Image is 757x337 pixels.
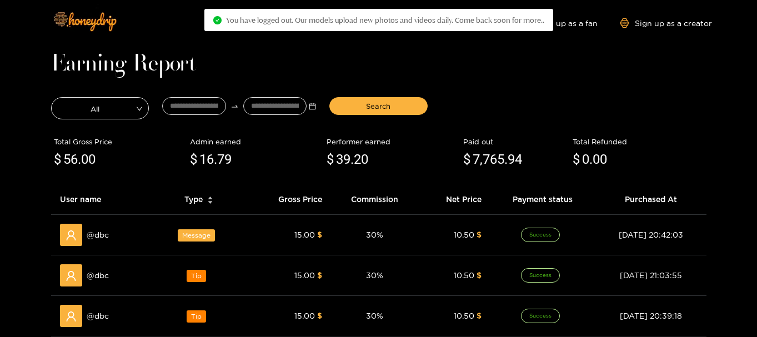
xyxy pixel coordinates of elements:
[294,230,315,239] span: 15.00
[366,100,390,112] span: Search
[620,271,682,279] span: [DATE] 21:03:55
[521,309,560,323] span: Success
[331,184,419,215] th: Commission
[366,271,383,279] span: 30 %
[366,311,383,320] span: 30 %
[190,149,197,170] span: $
[589,152,607,167] span: .00
[473,152,504,167] span: 7,765
[294,311,315,320] span: 15.00
[187,310,206,323] span: Tip
[66,270,77,281] span: user
[213,16,222,24] span: check-circle
[51,184,150,215] th: User name
[226,16,544,24] span: You have logged out. Our models upload new photos and videos daily. Come back soon for more..
[207,199,213,205] span: caret-down
[350,152,368,167] span: .20
[329,97,428,115] button: Search
[336,152,350,167] span: 39
[317,230,322,239] span: $
[521,268,560,283] span: Success
[521,228,560,242] span: Success
[248,184,331,215] th: Gross Price
[454,271,474,279] span: 10.50
[366,230,383,239] span: 30 %
[190,136,321,147] div: Admin earned
[463,149,470,170] span: $
[454,311,474,320] span: 10.50
[582,152,589,167] span: 0
[573,136,704,147] div: Total Refunded
[477,230,482,239] span: $
[87,269,109,281] span: @ dbc
[214,152,232,167] span: .79
[54,149,61,170] span: $
[52,100,149,116] span: All
[87,310,109,322] span: @ dbc
[184,193,203,205] span: Type
[230,102,239,110] span: to
[454,230,474,239] span: 10.50
[327,149,334,170] span: $
[573,149,580,170] span: $
[294,271,315,279] span: 15.00
[317,311,322,320] span: $
[51,57,706,72] h1: Earning Report
[230,102,239,110] span: swap-right
[463,136,567,147] div: Paid out
[66,230,77,241] span: user
[620,18,712,28] a: Sign up as a creator
[178,229,215,242] span: Message
[63,152,78,167] span: 56
[317,271,322,279] span: $
[54,136,185,147] div: Total Gross Price
[207,195,213,201] span: caret-up
[199,152,214,167] span: 16
[477,271,482,279] span: $
[327,136,458,147] div: Performer earned
[78,152,96,167] span: .00
[595,184,706,215] th: Purchased At
[66,311,77,322] span: user
[504,152,522,167] span: .94
[419,184,490,215] th: Net Price
[620,311,682,320] span: [DATE] 20:39:18
[87,229,109,241] span: @ dbc
[490,184,595,215] th: Payment status
[522,18,598,28] a: Sign up as a fan
[187,270,206,282] span: Tip
[477,311,482,320] span: $
[619,230,683,239] span: [DATE] 20:42:03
